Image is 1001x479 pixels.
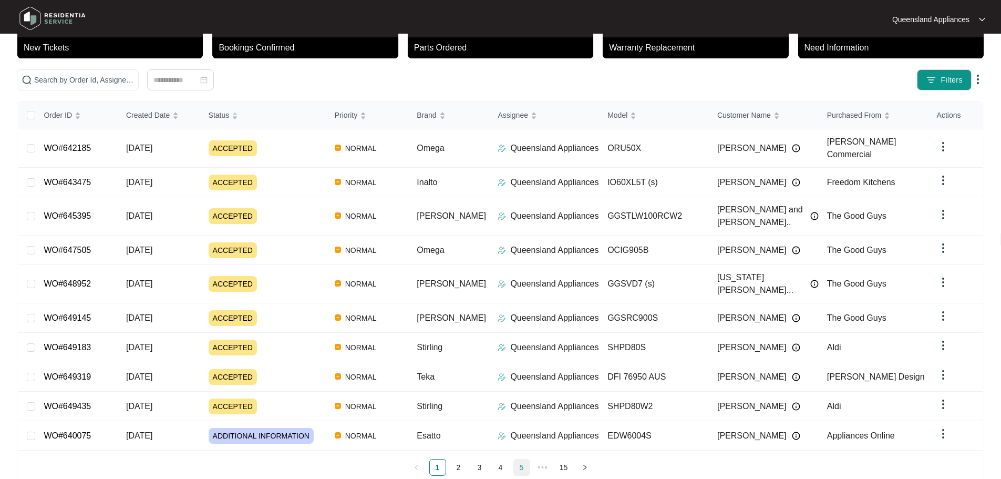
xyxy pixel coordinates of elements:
img: dropdown arrow [937,208,950,221]
a: WO#649319 [44,372,91,381]
span: Order ID [44,109,72,121]
span: Customer Name [717,109,771,121]
p: Need Information [804,42,984,54]
span: Assignee [498,109,528,121]
a: WO#647505 [44,246,91,254]
span: [DATE] [126,343,152,352]
span: NORMAL [341,430,381,442]
span: Priority [335,109,358,121]
img: dropdown arrow [937,276,950,289]
th: Priority [326,101,409,129]
p: Queensland Appliances [510,278,598,290]
img: dropdown arrow [972,73,984,86]
img: Vercel Logo [335,145,341,151]
img: dropdown arrow [937,242,950,254]
span: [PERSON_NAME] and [PERSON_NAME].. [717,203,805,229]
td: OCIG905B [599,236,709,265]
span: [DATE] [126,313,152,322]
span: Aldi [827,343,841,352]
p: Bookings Confirmed [219,42,398,54]
span: [PERSON_NAME] [717,400,787,413]
span: Model [607,109,627,121]
li: 5 [513,459,530,476]
td: EDW6004S [599,421,709,451]
p: Queensland Appliances [510,400,598,413]
span: ••• [534,459,551,476]
span: Inalto [417,178,437,187]
img: Assigner Icon [498,402,506,411]
a: 4 [493,460,509,475]
span: [DATE] [126,431,152,440]
span: The Good Guys [827,211,886,220]
span: The Good Guys [827,313,886,322]
span: NORMAL [341,176,381,189]
li: 1 [429,459,446,476]
span: Brand [417,109,436,121]
img: Vercel Logo [335,432,341,439]
a: WO#642185 [44,144,91,152]
th: Customer Name [709,101,819,129]
span: Stirling [417,343,442,352]
button: left [408,459,425,476]
p: Queensland Appliances [510,142,598,155]
span: ACCEPTED [209,140,257,156]
p: Queensland Appliances [892,14,969,25]
img: Assigner Icon [498,280,506,288]
img: dropdown arrow [937,369,950,381]
th: Brand [408,101,489,129]
p: Queensland Appliances [510,341,598,354]
span: [PERSON_NAME] [417,279,486,288]
span: [DATE] [126,178,152,187]
span: [DATE] [126,402,152,411]
img: Info icon [792,246,800,254]
img: Assigner Icon [498,212,506,220]
p: Queensland Appliances [510,371,598,383]
span: ACCEPTED [209,242,257,258]
img: dropdown arrow [937,140,950,153]
img: Info icon [792,314,800,322]
img: Vercel Logo [335,212,341,219]
img: Vercel Logo [335,314,341,321]
span: [PERSON_NAME] [717,142,787,155]
span: right [582,464,588,471]
img: search-icon [22,75,32,85]
span: ACCEPTED [209,276,257,292]
p: New Tickets [24,42,203,54]
span: [PERSON_NAME] [417,211,486,220]
span: [PERSON_NAME] [717,312,787,324]
img: dropdown arrow [937,398,950,411]
a: WO#645395 [44,211,91,220]
td: GGSRC900S [599,303,709,333]
a: 15 [556,460,572,475]
li: Next 5 Pages [534,459,551,476]
p: Queensland Appliances [510,210,598,222]
td: GGSVD7 (s) [599,265,709,303]
span: left [414,464,420,471]
img: Assigner Icon [498,343,506,352]
p: Queensland Appliances [510,312,598,324]
img: Info icon [792,144,800,152]
img: Info icon [792,432,800,440]
p: Queensland Appliances [510,430,598,442]
img: Assigner Icon [498,432,506,440]
span: [PERSON_NAME] Design [827,372,925,381]
img: Vercel Logo [335,179,341,185]
a: WO#649435 [44,402,91,411]
a: WO#649145 [44,313,91,322]
img: Info icon [810,280,819,288]
img: Vercel Logo [335,280,341,287]
span: ACCEPTED [209,399,257,414]
img: Vercel Logo [335,403,341,409]
span: Esatto [417,431,440,440]
img: Vercel Logo [335,344,341,350]
a: WO#648952 [44,279,91,288]
img: Assigner Icon [498,246,506,254]
a: WO#640075 [44,431,91,440]
td: ORU50X [599,129,709,168]
span: Omega [417,246,444,254]
a: 3 [472,460,488,475]
button: right [576,459,593,476]
span: ACCEPTED [209,310,257,326]
span: ACCEPTED [209,175,257,190]
li: 4 [492,459,509,476]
